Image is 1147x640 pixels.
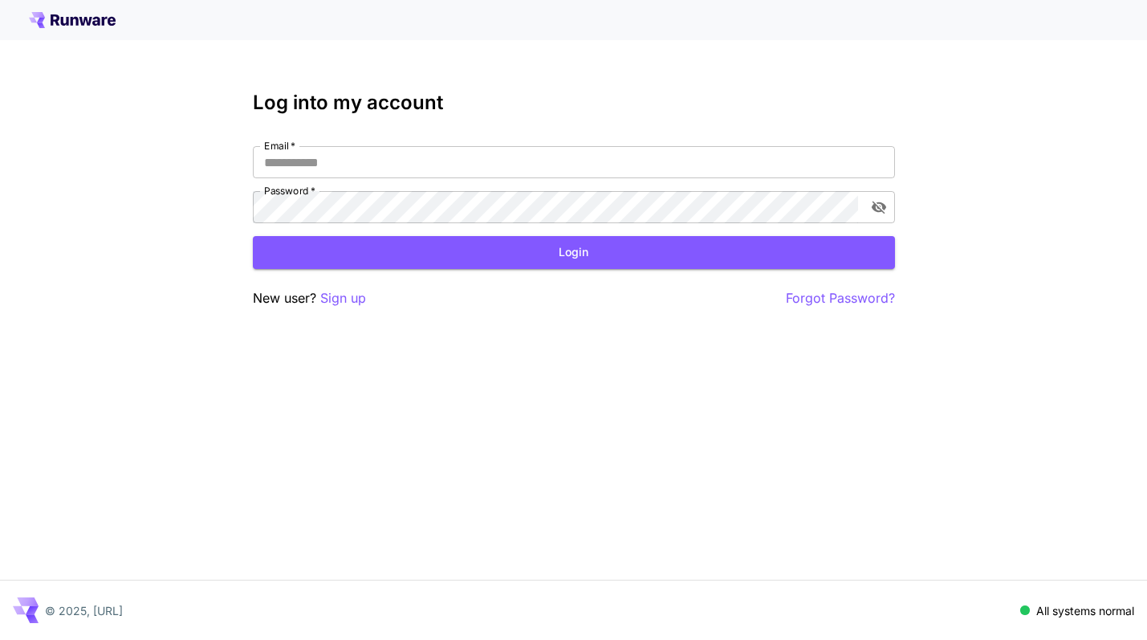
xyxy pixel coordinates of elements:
[264,184,315,198] label: Password
[864,193,893,222] button: toggle password visibility
[45,602,123,619] p: © 2025, [URL]
[253,92,895,114] h3: Log into my account
[264,139,295,153] label: Email
[253,288,366,308] p: New user?
[786,288,895,308] button: Forgot Password?
[1036,602,1134,619] p: All systems normal
[253,236,895,269] button: Login
[320,288,366,308] button: Sign up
